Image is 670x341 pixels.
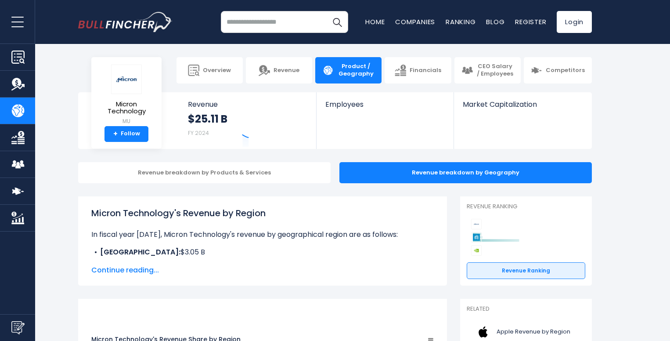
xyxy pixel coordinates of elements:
strong: + [113,130,118,138]
span: Market Capitalization [463,100,582,109]
a: Competitors [524,57,592,83]
div: Revenue breakdown by Products & Services [78,162,331,183]
b: [GEOGRAPHIC_DATA]: [100,247,180,257]
a: Companies [395,17,435,26]
a: Employees [317,92,453,123]
a: CEO Salary / Employees [454,57,521,83]
img: Micron Technology competitors logo [471,219,482,229]
a: Financials [385,57,451,83]
a: Revenue Ranking [467,262,585,279]
li: $818.00 M [91,258,434,268]
a: Revenue [246,57,312,83]
a: Go to homepage [78,12,173,32]
button: Search [326,11,348,33]
span: CEO Salary / Employees [476,63,514,78]
img: Applied Materials competitors logo [471,232,482,243]
a: Market Capitalization [454,92,591,123]
a: Micron Technology MU [98,64,155,126]
span: Overview [203,67,231,74]
small: MU [98,117,155,125]
span: Product / Geography [337,63,375,78]
p: Related [467,305,585,313]
p: Revenue Ranking [467,203,585,210]
span: Revenue [274,67,299,74]
small: FY 2024 [188,129,209,137]
a: Blog [486,17,504,26]
a: Product / Geography [315,57,382,83]
span: Financials [410,67,441,74]
li: $3.05 B [91,247,434,258]
a: Overview [177,57,243,83]
a: Ranking [446,17,475,26]
a: Home [365,17,385,26]
a: Login [557,11,592,33]
h1: Micron Technology's Revenue by Region [91,207,434,220]
span: Employees [325,100,444,109]
span: Continue reading... [91,265,434,276]
a: +Follow [104,126,148,142]
span: Revenue [188,100,308,109]
span: Micron Technology [98,101,155,115]
img: bullfincher logo [78,12,173,32]
a: Revenue $25.11 B FY 2024 [179,92,317,149]
div: Revenue breakdown by Geography [339,162,592,183]
p: In fiscal year [DATE], Micron Technology's revenue by geographical region are as follows: [91,229,434,240]
a: Register [515,17,546,26]
img: NVIDIA Corporation competitors logo [471,245,482,256]
span: Apple Revenue by Region [497,328,570,336]
b: Europe: [100,258,127,268]
strong: $25.11 B [188,112,227,126]
span: Competitors [546,67,585,74]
